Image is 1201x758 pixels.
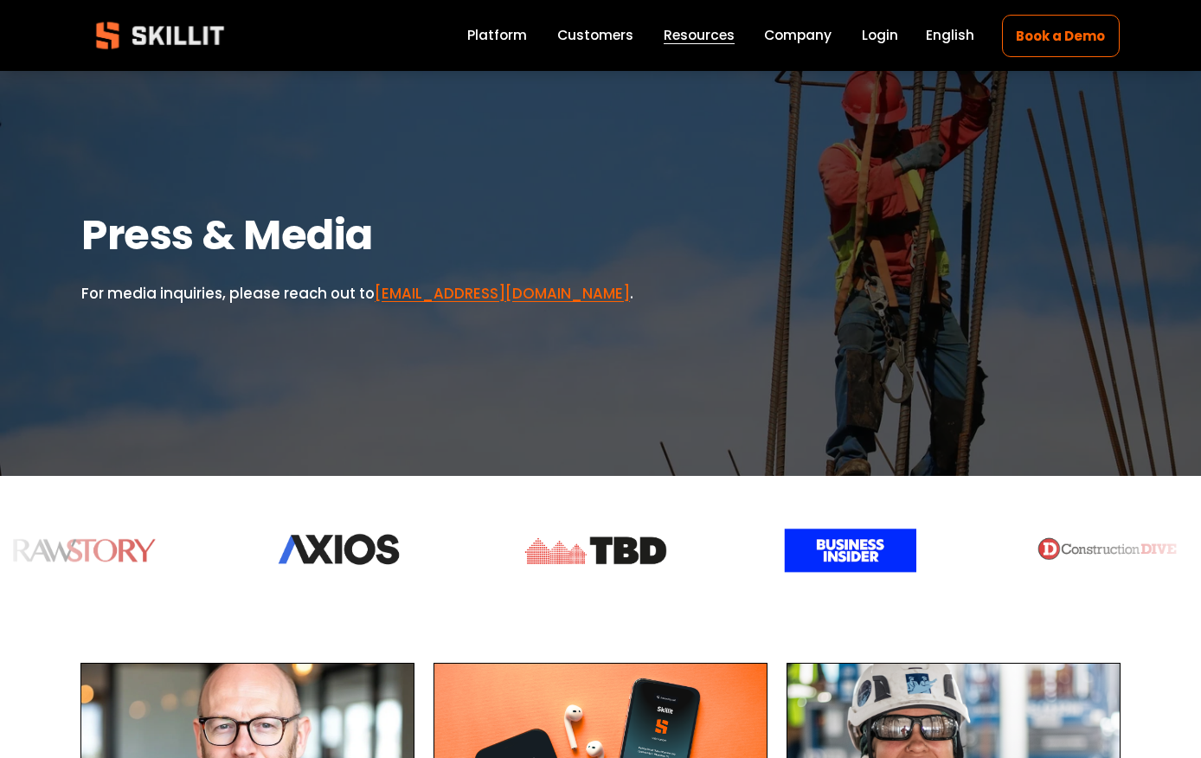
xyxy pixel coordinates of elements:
[81,10,239,61] img: Skillit
[375,283,630,304] a: [EMAIL_ADDRESS][DOMAIN_NAME]
[81,282,683,305] p: For media inquiries, please reach out to .
[1002,15,1120,57] a: Book a Demo
[467,24,527,48] a: Platform
[557,24,633,48] a: Customers
[862,24,898,48] a: Login
[764,24,832,48] a: Company
[664,24,735,48] a: folder dropdown
[926,25,974,45] span: English
[664,25,735,45] span: Resources
[926,24,974,48] div: language picker
[81,206,373,264] strong: Press & Media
